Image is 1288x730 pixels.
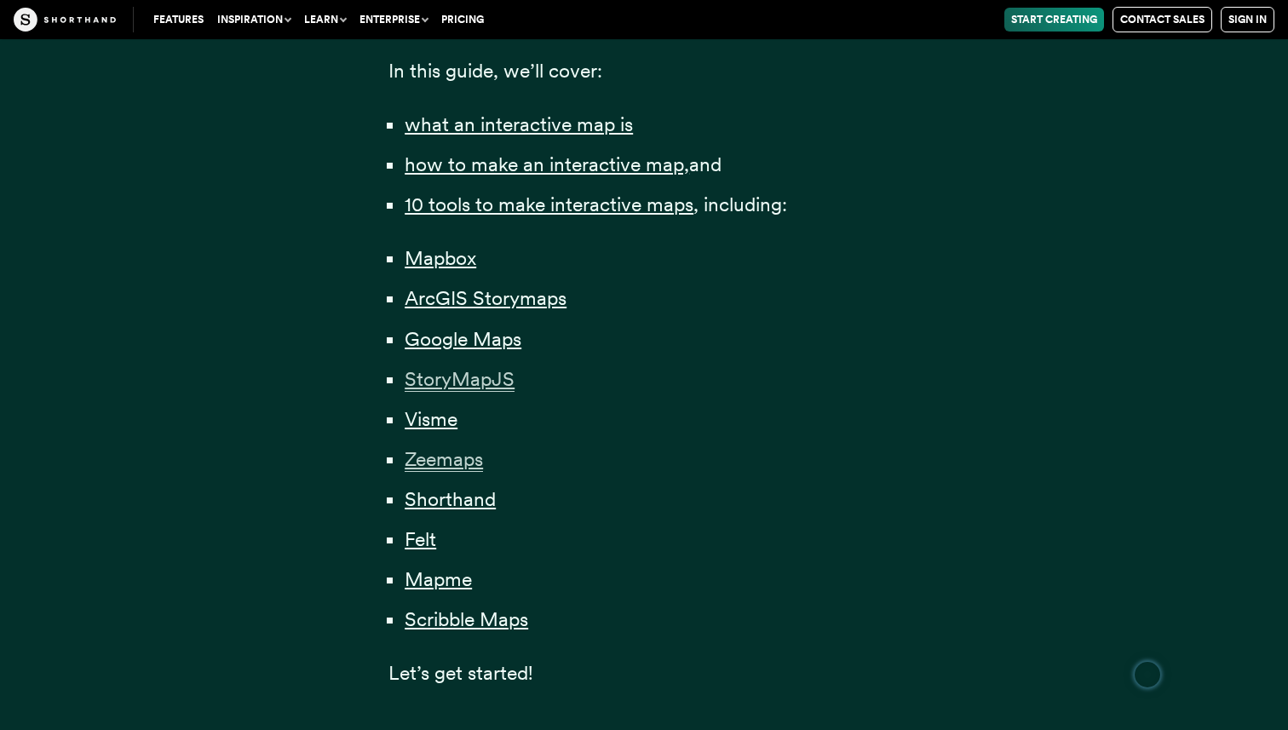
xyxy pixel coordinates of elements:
a: Visme [405,407,457,431]
button: Inspiration [210,8,297,32]
a: 10 tools to make interactive maps [405,193,693,216]
span: StoryMapJS [405,367,515,392]
a: Sign in [1221,7,1274,32]
a: Mapme [405,567,472,591]
a: Zeemaps [405,447,483,471]
img: The Craft [14,8,116,32]
button: Learn [297,8,353,32]
a: Scribble Maps [405,607,528,631]
span: and [689,152,722,176]
a: Mapbox [405,246,476,270]
a: Contact Sales [1113,7,1212,32]
a: Features [147,8,210,32]
span: , including: [693,193,787,216]
button: Enterprise [353,8,434,32]
a: how to make an interactive map, [405,152,689,176]
a: Start Creating [1004,8,1104,32]
a: Google Maps [405,327,521,351]
a: Shorthand [405,487,496,511]
a: what an interactive map is [405,112,633,136]
span: Let’s get started! [388,661,533,685]
a: Felt [405,527,436,551]
a: ArcGIS Storymaps [405,286,566,310]
span: Zeemaps [405,447,483,472]
a: StoryMapJS [405,367,515,391]
span: In this guide, we’ll cover: [388,59,602,83]
a: Pricing [434,8,491,32]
